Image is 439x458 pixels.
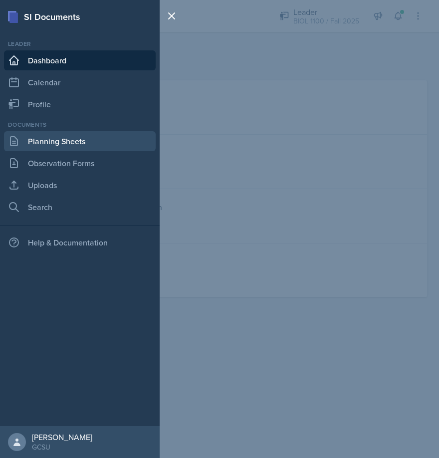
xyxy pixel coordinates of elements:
[4,197,156,217] a: Search
[4,120,156,129] div: Documents
[32,442,92,452] div: GCSU
[4,94,156,114] a: Profile
[4,175,156,195] a: Uploads
[32,432,92,442] div: [PERSON_NAME]
[4,72,156,92] a: Calendar
[4,153,156,173] a: Observation Forms
[4,50,156,70] a: Dashboard
[4,232,156,252] div: Help & Documentation
[4,131,156,151] a: Planning Sheets
[4,39,156,48] div: Leader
